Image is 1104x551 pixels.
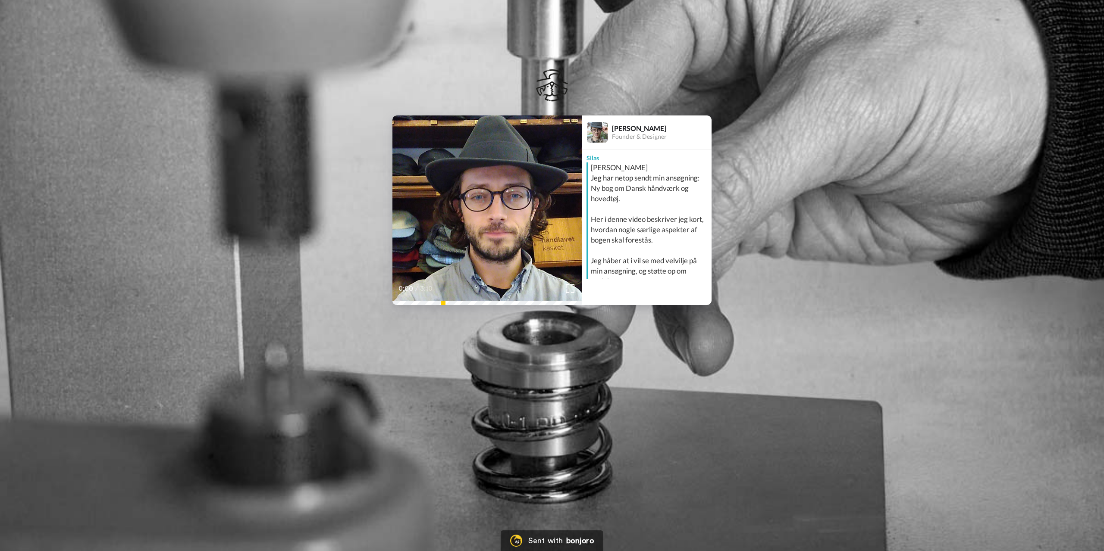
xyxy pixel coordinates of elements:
img: logo [535,68,569,103]
div: Founder & Designer [612,133,711,140]
span: / [415,283,418,294]
span: 3:10 [420,283,435,294]
div: Silas [582,149,712,162]
span: 0:00 [398,283,414,294]
img: Full screen [566,284,574,293]
div: [PERSON_NAME] [612,124,711,132]
img: Profile Image [587,122,608,143]
div: [PERSON_NAME] Jeg har netop sendt min ansøgning: Ny bog om Dansk håndværk og hovedtøj. Her i denn... [591,162,709,318]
